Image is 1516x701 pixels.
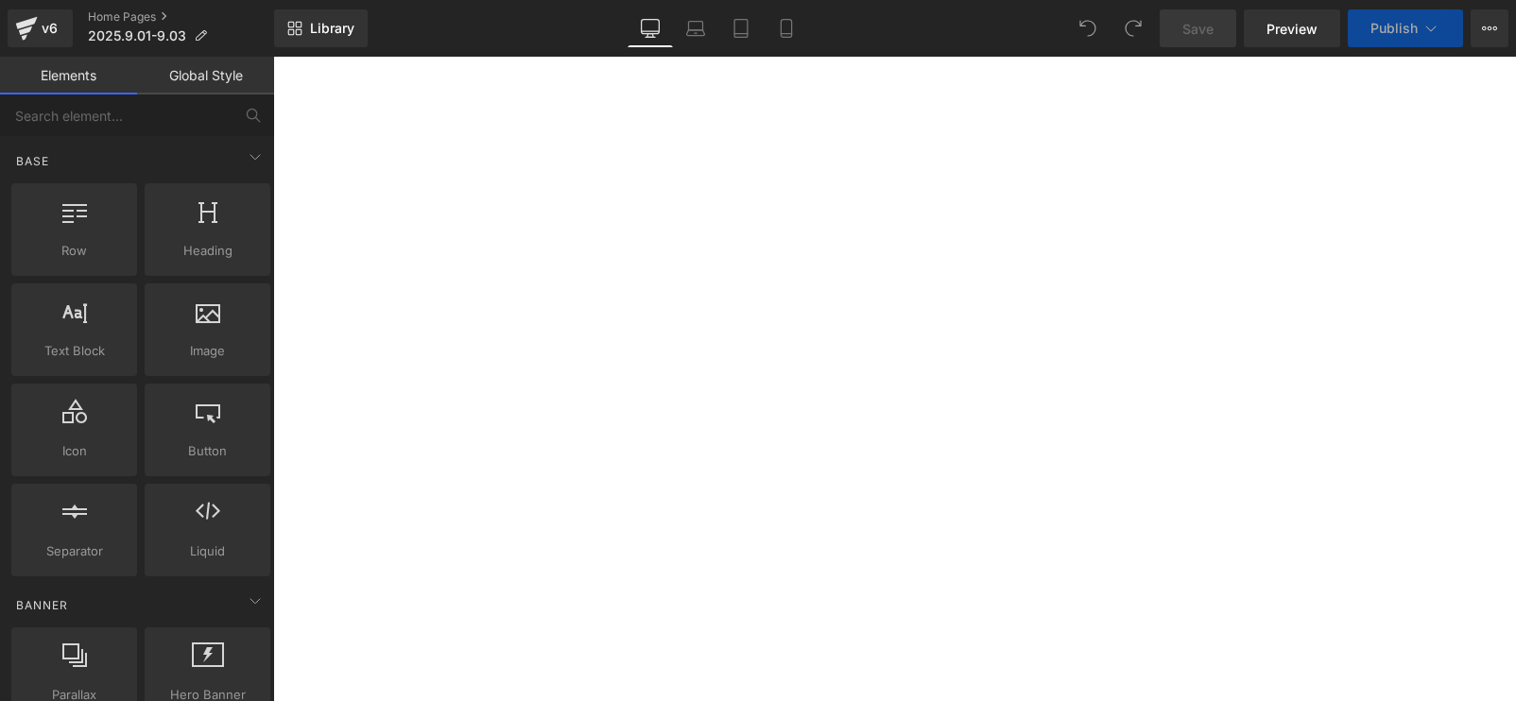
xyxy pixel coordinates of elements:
span: Button [150,441,265,461]
a: Desktop [628,9,673,47]
a: New Library [274,9,368,47]
a: Laptop [673,9,718,47]
span: Image [150,341,265,361]
span: Text Block [17,341,131,361]
a: v6 [8,9,73,47]
span: Row [17,241,131,261]
a: Tablet [718,9,764,47]
button: Redo [1114,9,1152,47]
span: Heading [150,241,265,261]
a: Mobile [764,9,809,47]
button: Undo [1069,9,1107,47]
span: Icon [17,441,131,461]
a: Global Style [137,57,274,94]
span: Publish [1370,21,1418,36]
button: Publish [1348,9,1463,47]
span: 2025.9.01-9.03 [88,28,186,43]
a: Home Pages [88,9,274,25]
span: Base [14,152,51,170]
span: Save [1182,19,1214,39]
span: Library [310,20,354,37]
span: Preview [1266,19,1318,39]
span: Liquid [150,541,265,561]
div: v6 [38,16,61,41]
span: Banner [14,596,70,614]
button: More [1471,9,1508,47]
span: Separator [17,541,131,561]
a: Preview [1244,9,1340,47]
